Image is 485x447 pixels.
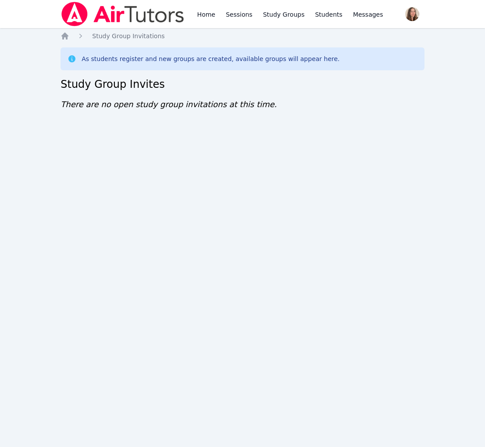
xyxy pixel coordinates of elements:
[353,10,383,19] span: Messages
[61,2,185,26] img: Air Tutors
[61,100,277,109] span: There are no open study group invitations at this time.
[61,77,424,91] h2: Study Group Invites
[82,54,339,63] div: As students register and new groups are created, available groups will appear here.
[61,32,424,40] nav: Breadcrumb
[92,32,164,40] a: Study Group Invitations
